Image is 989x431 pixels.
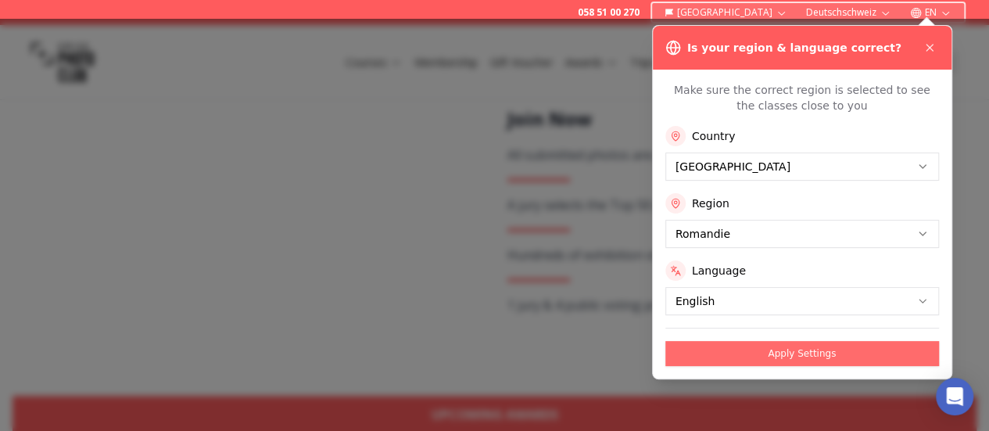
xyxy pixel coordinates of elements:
[692,128,736,144] label: Country
[658,3,794,22] button: [GEOGRAPHIC_DATA]
[904,3,958,22] button: EN
[665,82,939,113] p: Make sure the correct region is selected to see the classes close to you
[578,6,640,19] a: 058 51 00 270
[692,196,729,211] label: Region
[692,263,746,278] label: Language
[800,3,898,22] button: Deutschschweiz
[665,341,939,366] button: Apply Settings
[936,378,973,415] div: Open Intercom Messenger
[687,40,901,56] h3: Is your region & language correct?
